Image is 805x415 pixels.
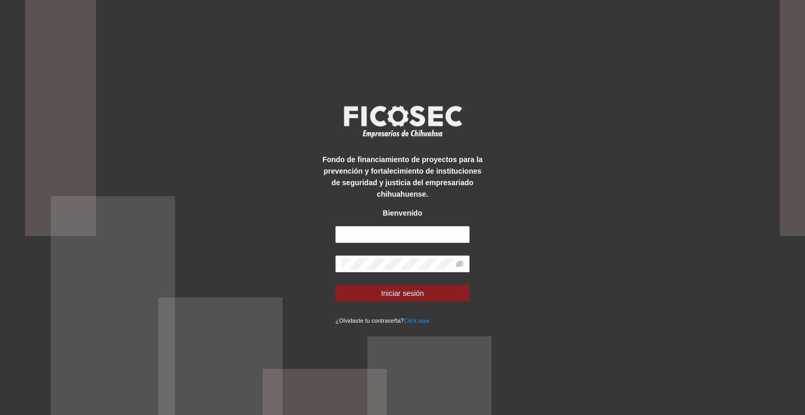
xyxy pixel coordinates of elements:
small: ¿Olvidaste tu contraseña? [335,317,429,324]
span: Iniciar sesión [381,288,424,299]
img: logo [337,102,468,141]
button: Iniciar sesión [335,285,470,302]
a: Click aqui [404,317,430,324]
span: eye-invisible [456,260,463,268]
strong: Fondo de financiamiento de proyectos para la prevención y fortalecimiento de instituciones de seg... [322,155,483,198]
strong: Bienvenido [383,209,422,217]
